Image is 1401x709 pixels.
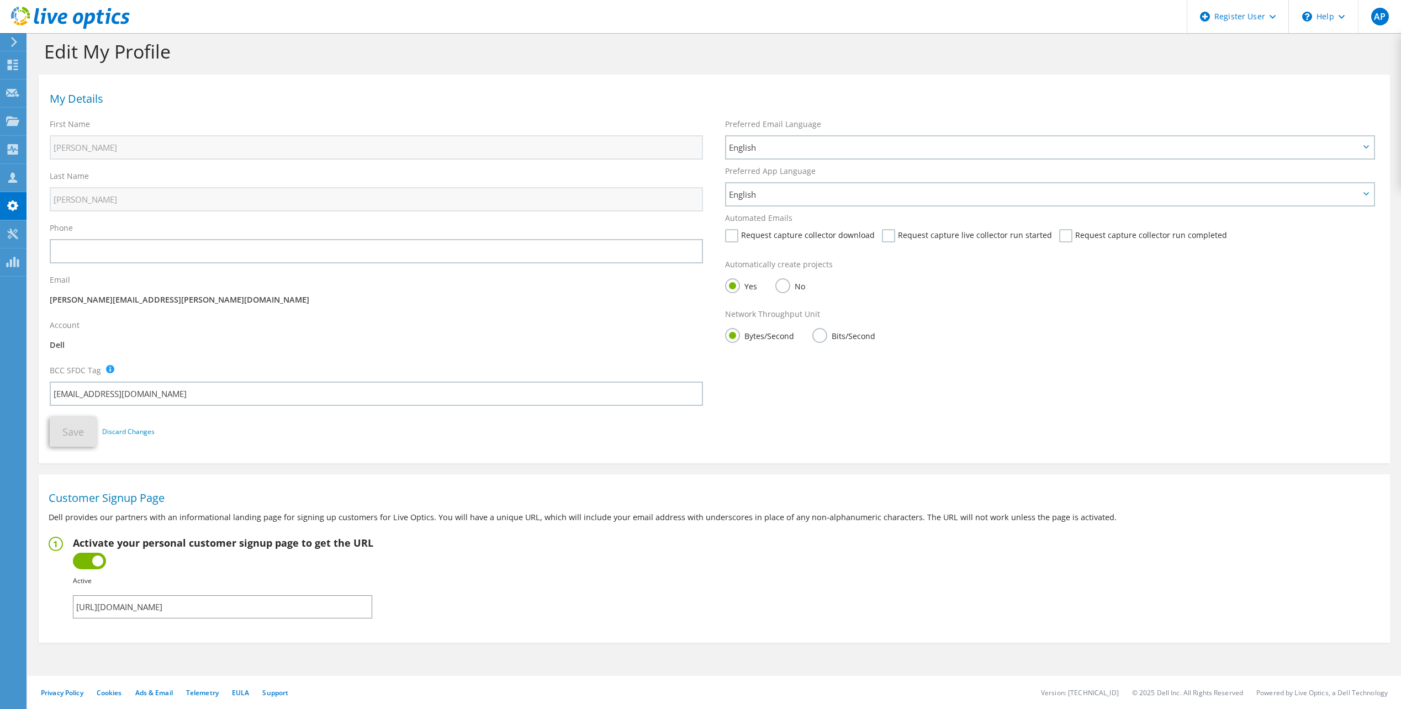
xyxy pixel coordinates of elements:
label: Automatically create projects [725,259,833,270]
h1: My Details [50,93,1373,104]
button: Save [50,417,97,447]
label: No [775,278,805,292]
label: Request capture collector download [725,229,875,242]
h1: Edit My Profile [44,40,1379,63]
label: First Name [50,119,90,130]
a: EULA [232,688,249,697]
label: Automated Emails [725,213,792,224]
li: © 2025 Dell Inc. All Rights Reserved [1132,688,1243,697]
p: Dell [50,339,703,351]
li: Powered by Live Optics, a Dell Technology [1256,688,1388,697]
label: Request capture live collector run started [882,229,1052,242]
a: Support [262,688,288,697]
label: Request capture collector run completed [1059,229,1227,242]
label: Preferred App Language [725,166,816,177]
label: Bits/Second [812,328,875,342]
li: Version: [TECHNICAL_ID] [1041,688,1119,697]
p: Dell provides our partners with an informational landing page for signing up customers for Live O... [49,511,1380,523]
a: Privacy Policy [41,688,83,697]
span: English [729,141,1360,154]
span: AP [1371,8,1389,25]
label: Bytes/Second [725,328,794,342]
label: BCC SFDC Tag [50,365,101,376]
a: Cookies [97,688,122,697]
label: Email [50,274,70,285]
svg: \n [1302,12,1312,22]
h1: Customer Signup Page [49,493,1374,504]
label: Preferred Email Language [725,119,821,130]
label: Yes [725,278,757,292]
label: Account [50,320,80,331]
p: [PERSON_NAME][EMAIL_ADDRESS][PERSON_NAME][DOMAIN_NAME] [50,294,703,306]
label: Network Throughput Unit [725,309,820,320]
a: Telemetry [186,688,219,697]
a: Ads & Email [135,688,173,697]
h2: Activate your personal customer signup page to get the URL [73,537,373,549]
span: English [729,188,1360,201]
a: Discard Changes [102,426,155,438]
label: Last Name [50,171,89,182]
label: Phone [50,223,73,234]
b: Active [73,576,92,585]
